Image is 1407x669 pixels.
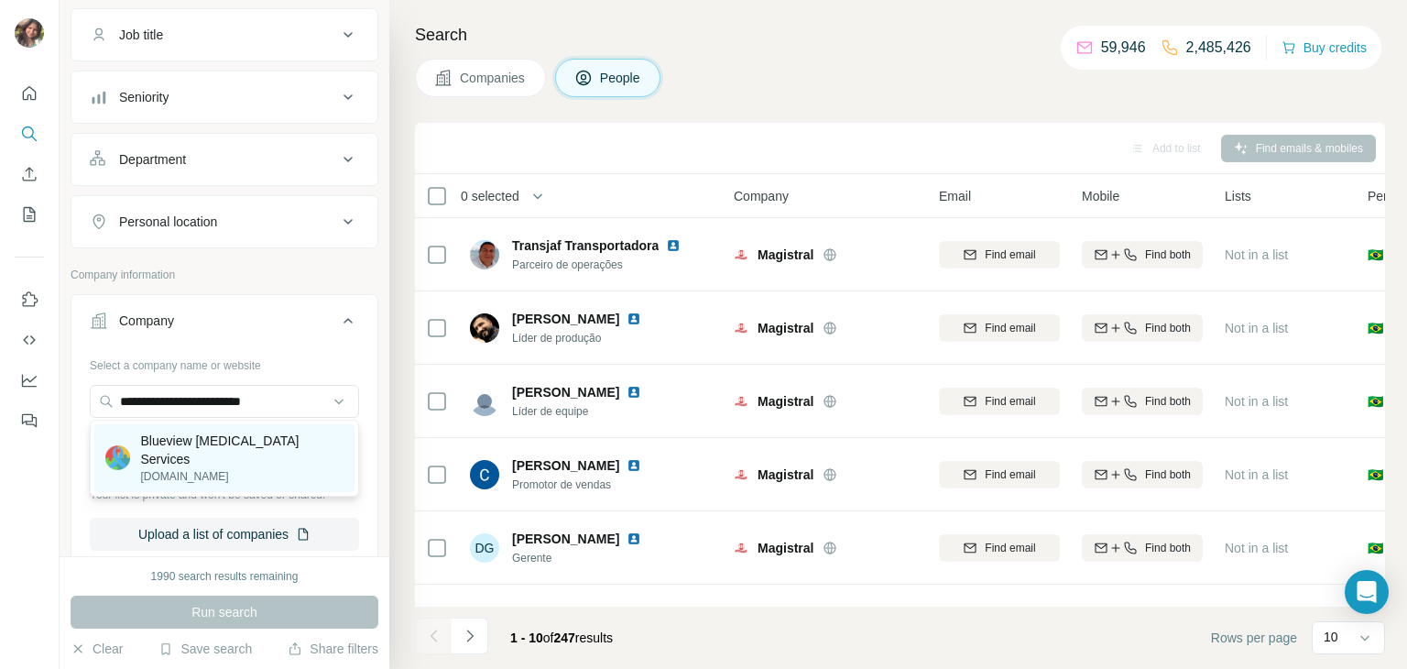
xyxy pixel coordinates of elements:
span: Not in a list [1225,467,1288,482]
img: Logo of Magistral [734,394,748,409]
span: [PERSON_NAME] [512,603,619,621]
img: LinkedIn logo [627,385,641,400]
span: Promotor de vendas [512,477,663,493]
span: Líder de equipe [512,403,663,420]
span: Transjaf Transportadora [512,238,659,253]
button: Share filters [288,640,378,658]
button: Personal location [71,200,377,244]
span: Companies [460,69,527,87]
button: Clear [71,640,123,658]
div: Job title [119,26,163,44]
img: Logo of Magistral [734,541,748,555]
img: Avatar [15,18,44,48]
span: Company [734,187,789,205]
span: Magistral [758,466,813,484]
span: 🇧🇷 [1368,246,1383,264]
p: 2,485,426 [1186,37,1251,59]
span: People [600,69,642,87]
span: Find email [985,393,1035,410]
button: Find email [939,241,1060,269]
div: Company [119,312,174,330]
button: Job title [71,13,377,57]
span: 0 selected [461,187,519,205]
div: Seniority [119,88,169,106]
img: Avatar [470,240,499,269]
span: Not in a list [1225,247,1288,262]
span: results [510,631,613,645]
p: 10 [1324,628,1338,646]
span: [PERSON_NAME] [512,530,619,548]
span: Magistral [758,392,813,411]
span: Find both [1145,393,1191,410]
span: Not in a list [1225,321,1288,335]
span: 1 - 10 [510,631,543,645]
button: Use Surfe API [15,324,44,356]
button: Company [71,299,377,350]
span: Find both [1145,540,1191,556]
span: Not in a list [1225,394,1288,409]
p: 59,946 [1101,37,1146,59]
div: DG [470,533,499,563]
button: Dashboard [15,364,44,397]
button: My lists [15,198,44,231]
span: 🇧🇷 [1368,392,1383,411]
img: Avatar [470,387,499,416]
button: Feedback [15,404,44,437]
span: Líder de produção [512,330,663,346]
button: Search [15,117,44,150]
button: Department [71,137,377,181]
button: Use Surfe on LinkedIn [15,283,44,316]
div: 1990 search results remaining [151,568,299,585]
span: Magistral [758,246,813,264]
button: Find email [939,534,1060,562]
span: Find email [985,320,1035,336]
span: Email [939,187,971,205]
p: [DOMAIN_NAME] [141,468,344,485]
button: Find both [1082,534,1203,562]
span: 🇧🇷 [1368,319,1383,337]
img: Blueview Autism Services [105,445,130,470]
img: LinkedIn logo [627,312,641,326]
span: Find both [1145,466,1191,483]
span: Not in a list [1225,541,1288,555]
img: LinkedIn logo [627,532,641,546]
span: Magistral [758,539,813,557]
span: 🇧🇷 [1368,539,1383,557]
div: Open Intercom Messenger [1345,570,1389,614]
span: Magistral [758,319,813,337]
span: [PERSON_NAME] [512,383,619,401]
span: Find email [985,466,1035,483]
img: Avatar [470,607,499,636]
span: of [543,631,554,645]
img: LinkedIn logo [627,458,641,473]
span: Rows per page [1211,629,1297,647]
button: Upload a list of companies [90,518,359,551]
img: LinkedIn logo [627,605,641,620]
p: Company information [71,267,378,283]
img: Avatar [470,313,499,343]
button: Find email [939,388,1060,415]
div: Department [119,150,186,169]
button: Save search [158,640,252,658]
img: Logo of Magistral [734,321,748,335]
button: Find both [1082,388,1203,415]
button: Enrich CSV [15,158,44,191]
button: Find both [1082,314,1203,342]
button: Quick start [15,77,44,110]
button: Seniority [71,75,377,119]
span: [PERSON_NAME] [512,310,619,328]
span: Lists [1225,187,1251,205]
button: Find both [1082,461,1203,488]
button: Find email [939,461,1060,488]
div: Personal location [119,213,217,231]
span: Find both [1145,320,1191,336]
span: [PERSON_NAME] [512,456,619,475]
span: Parceiro de operações [512,257,703,273]
span: Mobile [1082,187,1119,205]
button: Find both [1082,241,1203,269]
span: 🇧🇷 [1368,466,1383,484]
button: Buy credits [1282,35,1367,60]
div: Select a company name or website [90,350,359,374]
button: Find email [939,314,1060,342]
span: 247 [554,631,575,645]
